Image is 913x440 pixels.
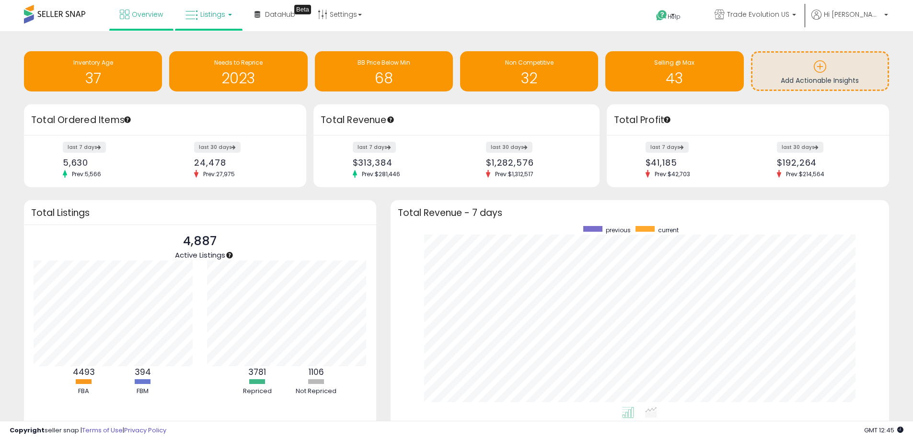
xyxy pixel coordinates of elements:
[174,70,302,86] h1: 2023
[781,170,829,178] span: Prev: $214,564
[777,142,823,153] label: last 30 days
[124,426,166,435] a: Privacy Policy
[353,142,396,153] label: last 7 days
[321,113,592,127] h3: Total Revenue
[132,10,163,19] span: Overview
[194,158,289,168] div: 24,478
[752,53,888,90] a: Add Actionable Insights
[606,226,631,234] span: previous
[486,142,532,153] label: last 30 days
[663,115,671,124] div: Tooltip anchor
[175,250,225,260] span: Active Listings
[605,51,743,91] a: Selling @ Max 43
[82,426,123,435] a: Terms of Use
[225,251,234,259] div: Tooltip anchor
[614,113,882,127] h3: Total Profit
[135,366,151,378] b: 394
[194,142,241,153] label: last 30 days
[63,158,158,168] div: 5,630
[486,158,583,168] div: $1,282,576
[288,387,345,396] div: Not Repriced
[654,58,694,67] span: Selling @ Max
[73,58,113,67] span: Inventory Age
[63,142,106,153] label: last 7 days
[465,70,593,86] h1: 32
[214,58,263,67] span: Needs to Reprice
[668,12,681,21] span: Help
[646,158,741,168] div: $41,185
[315,51,453,91] a: BB Price Below Min 68
[67,170,106,178] span: Prev: 5,566
[460,51,598,91] a: Non Competitive 32
[55,387,113,396] div: FBA
[10,426,166,435] div: seller snap | |
[358,58,410,67] span: BB Price Below Min
[114,387,172,396] div: FBM
[175,232,225,250] p: 4,887
[727,10,789,19] span: Trade Evolution US
[29,70,157,86] h1: 37
[294,5,311,14] div: Tooltip anchor
[648,2,699,31] a: Help
[73,366,95,378] b: 4493
[353,158,450,168] div: $313,384
[357,170,405,178] span: Prev: $281,446
[31,209,369,216] h3: Total Listings
[248,366,266,378] b: 3781
[398,209,882,216] h3: Total Revenue - 7 days
[386,115,395,124] div: Tooltip anchor
[811,10,888,31] a: Hi [PERSON_NAME]
[320,70,448,86] h1: 68
[229,387,286,396] div: Repriced
[198,170,240,178] span: Prev: 27,975
[824,10,881,19] span: Hi [PERSON_NAME]
[658,226,679,234] span: current
[31,113,299,127] h3: Total Ordered Items
[123,115,132,124] div: Tooltip anchor
[646,142,689,153] label: last 7 days
[309,366,324,378] b: 1106
[650,170,695,178] span: Prev: $42,703
[169,51,307,91] a: Needs to Reprice 2023
[10,426,45,435] strong: Copyright
[781,76,859,85] span: Add Actionable Insights
[864,426,903,435] span: 2025-10-7 12:45 GMT
[610,70,739,86] h1: 43
[656,10,668,22] i: Get Help
[24,51,162,91] a: Inventory Age 37
[490,170,538,178] span: Prev: $1,312,517
[505,58,554,67] span: Non Competitive
[265,10,295,19] span: DataHub
[777,158,872,168] div: $192,264
[200,10,225,19] span: Listings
